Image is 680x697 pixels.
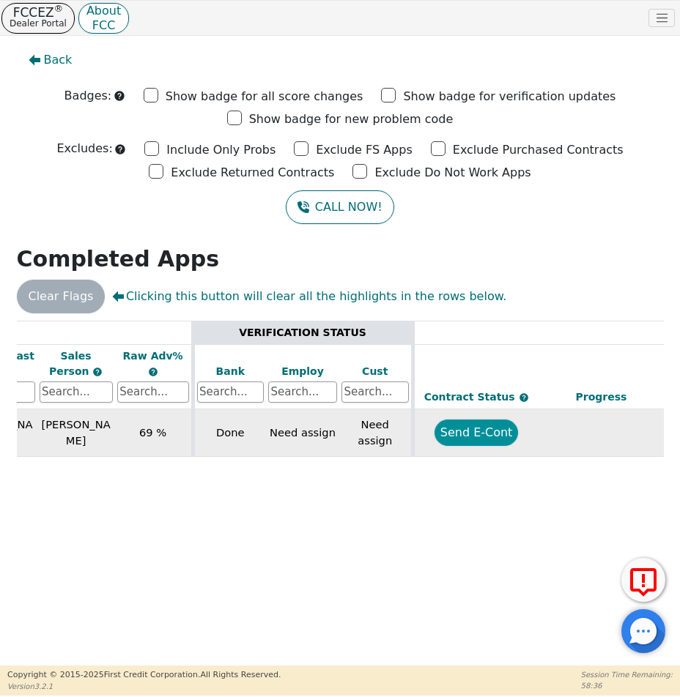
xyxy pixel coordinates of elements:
p: 58:36 [581,680,673,691]
td: Need assign [266,409,339,456]
p: Show badge for verification updates [403,88,616,105]
input: Search... [341,381,409,403]
p: Show badge for all score changes [166,88,363,105]
p: Exclude Purchased Contracts [453,141,624,159]
input: Search... [117,381,189,403]
input: Search... [268,381,337,403]
button: CALL NOW! [286,190,393,224]
input: Search... [40,381,113,403]
p: Excludes: [56,140,112,157]
p: Badges: [64,87,112,105]
button: Report Error to FCC [621,558,665,602]
p: FCC [86,22,121,29]
div: Bank [197,364,265,379]
p: Exclude FS Apps [316,141,413,159]
p: Copyright © 2015- 2025 First Credit Corporation. [7,669,281,682]
button: Send E-Cont [435,420,519,446]
span: Back [44,51,73,69]
p: Dealer Portal [10,18,67,29]
span: Raw Adv% [123,350,183,362]
p: Show badge for new problem code [249,111,454,128]
span: All Rights Reserved. [200,670,281,679]
p: Include Only Probs [166,141,276,159]
p: FCCEZ [10,7,67,18]
div: Cust [341,364,409,379]
strong: Completed Apps [17,246,220,272]
p: Exclude Returned Contracts [171,164,334,182]
td: Need assign [339,409,413,456]
sup: ® [54,3,64,14]
td: Done [193,409,266,456]
button: Back [17,43,84,77]
p: Session Time Remaining: [581,669,673,680]
span: [PERSON_NAME] [42,418,111,447]
span: Sales Person [49,350,92,377]
div: VERIFICATION STATUS [197,325,409,340]
p: About [86,7,121,15]
button: FCCEZ®Dealer Portal [1,3,75,34]
span: Contract Status [424,391,519,403]
span: 69 % [139,426,166,439]
input: Search... [197,381,265,403]
p: Exclude Do Not Work Apps [374,164,531,182]
div: Progress [541,389,662,405]
div: Employ [268,364,337,379]
p: Version 3.2.1 [7,681,281,692]
button: Toggle navigation [648,9,675,28]
span: Clicking this button will clear all the highlights in the rows below. [112,288,506,305]
button: AboutFCC [78,3,129,34]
